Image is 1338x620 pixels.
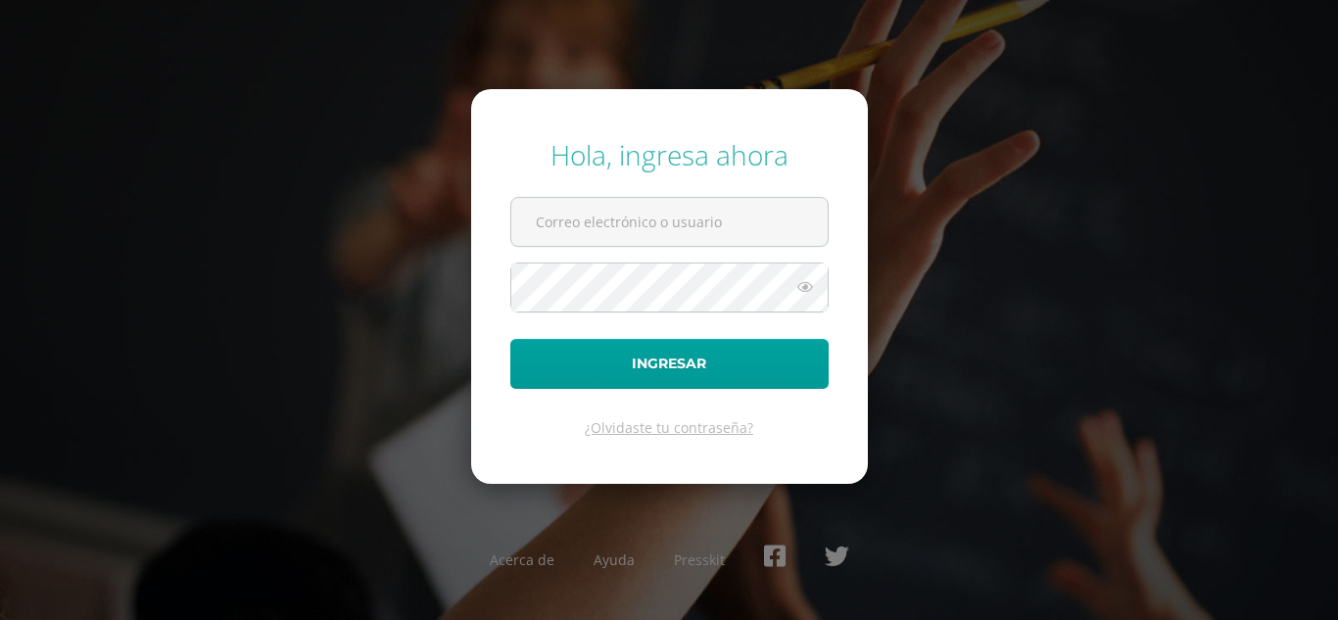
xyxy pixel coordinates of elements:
[510,136,829,173] div: Hola, ingresa ahora
[585,418,753,437] a: ¿Olvidaste tu contraseña?
[511,198,828,246] input: Correo electrónico o usuario
[490,550,554,569] a: Acerca de
[674,550,725,569] a: Presskit
[510,339,829,389] button: Ingresar
[594,550,635,569] a: Ayuda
